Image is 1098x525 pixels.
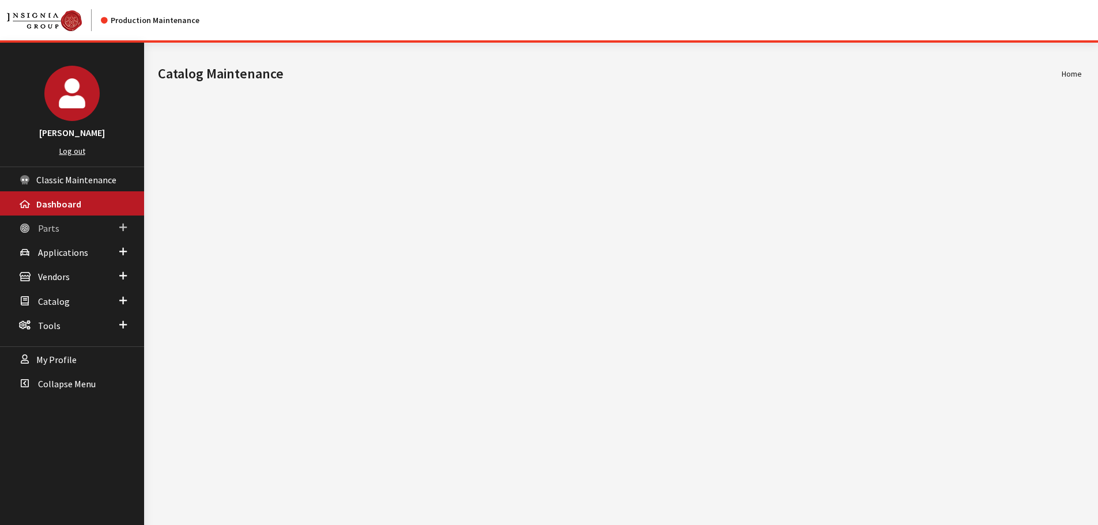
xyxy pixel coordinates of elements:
[38,271,70,283] span: Vendors
[101,14,199,27] div: Production Maintenance
[38,378,96,390] span: Collapse Menu
[44,66,100,121] img: Cheyenne Dorton
[158,63,1062,84] h1: Catalog Maintenance
[36,198,81,210] span: Dashboard
[36,354,77,365] span: My Profile
[36,174,116,186] span: Classic Maintenance
[38,222,59,234] span: Parts
[59,146,85,156] a: Log out
[12,126,133,139] h3: [PERSON_NAME]
[38,247,88,258] span: Applications
[7,10,82,31] img: Catalog Maintenance
[38,296,70,307] span: Catalog
[1062,68,1082,80] li: Home
[7,9,101,31] a: Insignia Group logo
[38,320,61,331] span: Tools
